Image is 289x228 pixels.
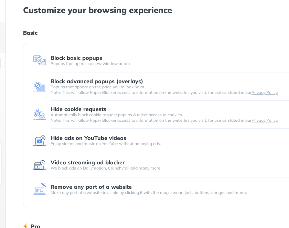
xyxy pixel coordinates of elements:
a: Privacy Policy. [251,118,278,123]
img: feature icon [33,80,46,94]
img: feature icon [33,158,46,172]
img: feature icon [33,183,46,196]
a: Privacy Policy. [251,90,278,95]
div: Remove any part of a website [51,184,132,190]
div: Block advanced popups (overlays) [51,78,143,84]
img: feature icon [33,134,46,148]
img: feature icon [33,54,46,67]
img: feature icon [33,108,46,121]
div: Hide ads on YouTube videos [51,135,126,141]
div: Hide cookie requests [51,106,106,112]
div: Video streaming ad blocker [51,159,125,165]
div: Block basic popups [51,55,102,61]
